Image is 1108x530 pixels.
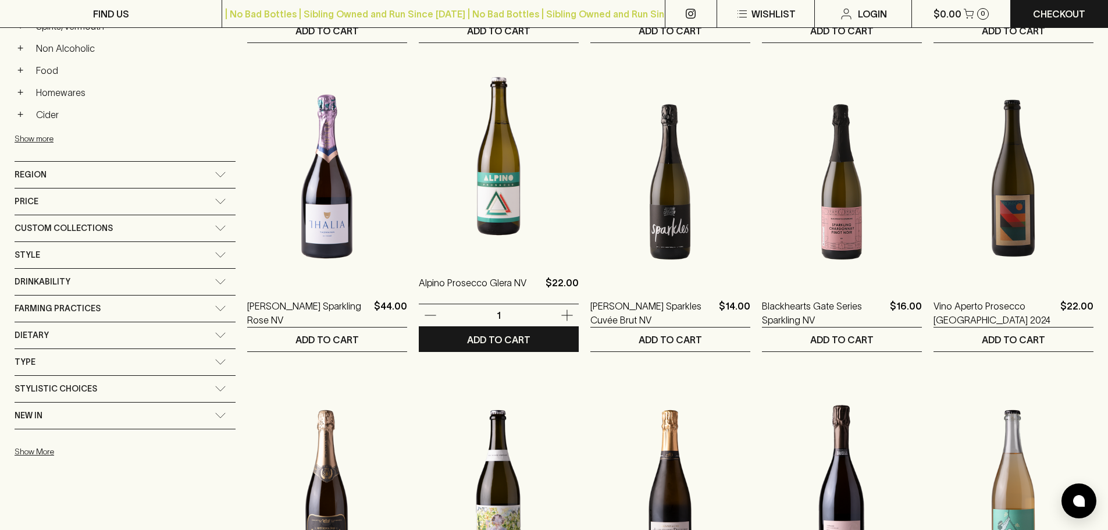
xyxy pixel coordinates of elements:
[546,276,579,304] p: $22.00
[751,7,796,21] p: Wishlist
[982,333,1045,347] p: ADD TO CART
[31,61,236,80] a: Food
[15,296,236,322] div: Farming Practices
[295,333,359,347] p: ADD TO CART
[15,269,236,295] div: Drinkability
[15,322,236,348] div: Dietary
[982,24,1045,38] p: ADD TO CART
[374,299,407,327] p: $44.00
[590,299,714,327] a: [PERSON_NAME] Sparkles Cuvée Brut NV
[15,188,236,215] div: Price
[15,221,113,236] span: Custom Collections
[810,333,874,347] p: ADD TO CART
[467,24,530,38] p: ADD TO CART
[467,333,530,347] p: ADD TO CART
[15,349,236,375] div: Type
[419,55,579,258] img: Alpino Prosecco Glera NV
[934,78,1093,282] img: Vino Aperto Prosecco King Valley 2024
[15,242,236,268] div: Style
[15,408,42,423] span: New In
[15,440,167,464] button: Show More
[15,248,40,262] span: Style
[890,299,922,327] p: $16.00
[639,333,702,347] p: ADD TO CART
[295,24,359,38] p: ADD TO CART
[1060,299,1093,327] p: $22.00
[15,275,70,289] span: Drinkability
[15,403,236,429] div: New In
[590,19,750,42] button: ADD TO CART
[419,276,526,304] a: Alpino Prosecco Glera NV
[981,10,985,17] p: 0
[31,83,236,102] a: Homewares
[590,328,750,351] button: ADD TO CART
[15,355,35,369] span: Type
[15,376,236,402] div: Stylistic Choices
[15,382,97,396] span: Stylistic Choices
[762,328,922,351] button: ADD TO CART
[15,65,26,76] button: +
[934,7,961,21] p: $0.00
[31,105,236,125] a: Cider
[15,194,38,209] span: Price
[810,24,874,38] p: ADD TO CART
[762,19,922,42] button: ADD TO CART
[762,78,922,282] img: Blackhearts Gate Series Sparkling NV
[719,299,750,327] p: $14.00
[247,78,407,282] img: Thalia Sparkling Rose NV
[15,87,26,98] button: +
[639,24,702,38] p: ADD TO CART
[247,299,369,327] a: [PERSON_NAME] Sparkling Rose NV
[934,328,1093,351] button: ADD TO CART
[15,20,26,32] button: +
[419,328,579,351] button: ADD TO CART
[15,127,167,151] button: Show more
[858,7,887,21] p: Login
[934,19,1093,42] button: ADD TO CART
[15,215,236,241] div: Custom Collections
[762,299,885,327] a: Blackhearts Gate Series Sparkling NV
[15,162,236,188] div: Region
[590,78,750,282] img: Georgie Orbach Sparkles Cuvée Brut NV
[15,168,47,182] span: Region
[15,301,101,316] span: Farming Practices
[247,328,407,351] button: ADD TO CART
[1073,495,1085,507] img: bubble-icon
[934,299,1056,327] a: Vino Aperto Prosecco [GEOGRAPHIC_DATA] 2024
[15,109,26,120] button: +
[484,309,512,322] p: 1
[419,19,579,42] button: ADD TO CART
[31,38,236,58] a: Non Alcoholic
[247,19,407,42] button: ADD TO CART
[93,7,129,21] p: FIND US
[1033,7,1085,21] p: Checkout
[15,42,26,54] button: +
[15,328,49,343] span: Dietary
